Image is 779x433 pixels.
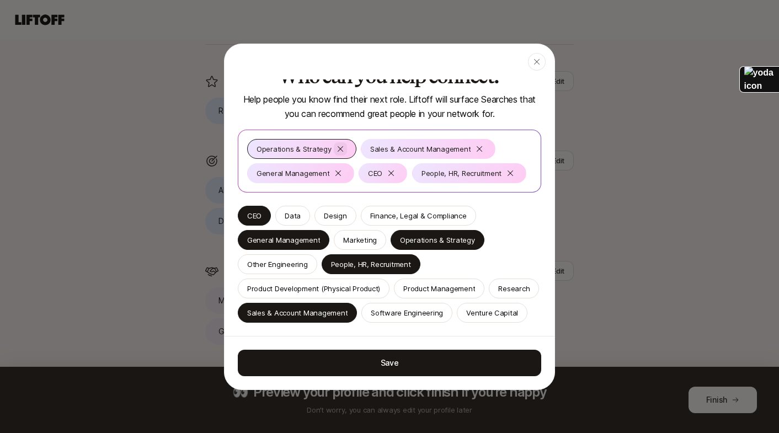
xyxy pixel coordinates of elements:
p: Product Development (Physical Product) [247,283,380,294]
button: Save [238,350,541,376]
p: People, HR, Recruitment [421,168,501,179]
p: Marketing [343,234,377,245]
p: Sales & Account Management [370,143,471,154]
p: Finance, Legal & Compliance [370,210,467,221]
p: CEO [247,210,262,221]
p: CEO [368,168,382,179]
p: Help people you know find their next role. Liftoff will surface Searches that you can recommend g... [238,92,541,121]
p: Research [498,283,530,294]
p: General Management [257,168,329,179]
p: Other Engineering [247,259,308,270]
h2: Who can you help connect? [238,66,541,88]
p: Operations & Strategy [257,143,332,154]
p: People, HR, Recruitment [331,259,411,270]
p: Venture Capital [466,307,518,318]
p: Software Engineering [371,307,443,318]
p: Product Management [403,283,475,294]
p: General Management [247,234,320,245]
p: Data [285,210,301,221]
p: Sales & Account Management [247,307,348,318]
p: Operations & Strategy [400,234,475,245]
p: Design [324,210,346,221]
